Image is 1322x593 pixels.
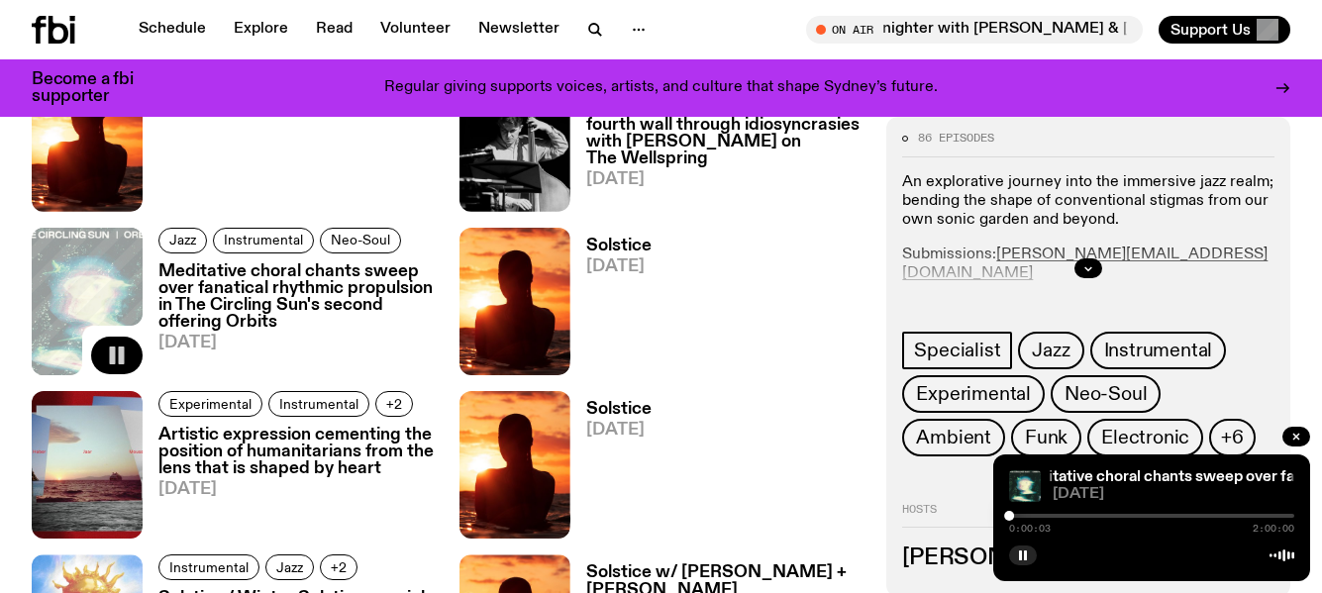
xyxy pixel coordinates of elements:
h3: Become a fbi supporter [32,71,158,105]
img: A girl standing in the ocean as waist level, staring into the rise of the sun. [459,391,570,539]
span: [DATE] [158,335,436,351]
span: Ambient [916,427,991,448]
a: Ambient [902,419,1005,456]
a: Read [304,16,364,44]
img: Collated images of the sea with a distant boat and sunset placed like photographs on a red surfac... [32,391,143,539]
span: Experimental [916,383,1031,405]
span: Neo-Soul [1065,383,1147,405]
img: Ivory text "THE CIRCLING SUN | ORBITS" its over a galactic digital print of ivory, blue, purple a... [1009,470,1041,502]
a: Jazz [158,228,207,253]
span: [DATE] [586,171,864,188]
a: Funk [1011,419,1081,456]
a: Instrumental [268,391,369,417]
h3: Solstice [586,401,652,418]
span: Instrumental [279,396,358,411]
a: Schedule [127,16,218,44]
span: Instrumental [1104,340,1213,361]
span: Funk [1025,427,1068,448]
a: Solstice[DATE] [143,73,224,211]
a: Neo-Soul [320,228,401,253]
img: A girl standing in the ocean as waist level, staring into the rise of the sun. [459,228,570,375]
a: Volunteer [368,16,462,44]
span: Specialist [914,340,1000,361]
a: Jazz [265,554,314,580]
span: Neo-Soul [331,233,390,247]
p: Regular giving supports voices, artists, and culture that shape Sydney’s future. [384,79,938,97]
span: Jazz [1032,340,1069,361]
span: Jazz [276,560,303,575]
span: Electronic [1101,427,1189,448]
span: Experimental [169,396,252,411]
a: Neo-Soul [1051,375,1161,413]
span: [DATE] [586,258,652,275]
h2: Hosts [902,504,1274,528]
span: Instrumental [224,233,303,247]
a: Specialist [902,332,1012,369]
a: Artistic expression cementing the position of humanitarians from the lens that is shaped by heart... [143,427,436,539]
a: Solstice/ Breaking down the fourth wall through idiosyncrasies with [PERSON_NAME] on The Wellspri... [570,99,864,211]
button: On AirThe Allnighter with [PERSON_NAME] & [PERSON_NAME] [806,16,1143,44]
button: Support Us [1159,16,1290,44]
span: Jazz [169,233,196,247]
span: +2 [331,560,347,575]
span: [DATE] [158,481,436,498]
span: [DATE] [586,422,652,439]
img: A girl standing in the ocean as waist level, staring into the rise of the sun. [32,63,143,211]
h3: Artistic expression cementing the position of humanitarians from the lens that is shaped by heart [158,427,436,477]
span: +2 [386,396,402,411]
a: Electronic [1087,419,1203,456]
span: 2:00:00 [1253,524,1294,534]
a: Solstice[DATE] [570,401,652,539]
a: Solstice[DATE] [570,238,652,375]
button: +2 [375,391,413,417]
span: 86 episodes [918,133,994,144]
span: Support Us [1170,21,1251,39]
a: Explore [222,16,300,44]
span: Instrumental [169,560,249,575]
button: +2 [320,554,357,580]
span: 0:00:03 [1009,524,1051,534]
h3: [PERSON_NAME] [902,547,1274,569]
span: +6 [1221,427,1244,448]
h3: Solstice [586,238,652,254]
a: Newsletter [466,16,571,44]
a: Experimental [158,391,262,417]
span: [DATE] [1053,487,1294,502]
a: Instrumental [1090,332,1227,369]
a: Instrumental [158,554,259,580]
h3: Meditative choral chants sweep over fanatical rhythmic propulsion in The Circling Sun's second of... [158,263,436,331]
a: Meditative choral chants sweep over fanatical rhythmic propulsion in The Circling Sun's second of... [143,263,436,375]
a: Instrumental [213,228,314,253]
p: An explorative journey into the immersive jazz realm; bending the shape of conventional stigmas f... [902,173,1274,231]
button: +6 [1209,419,1256,456]
h3: Solstice/ Breaking down the fourth wall through idiosyncrasies with [PERSON_NAME] on The Wellspring [586,99,864,166]
img: Black and white photo of musician Jacques Emery playing his double bass reading sheet music. [459,63,570,211]
a: Experimental [902,375,1045,413]
a: Jazz [1018,332,1083,369]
